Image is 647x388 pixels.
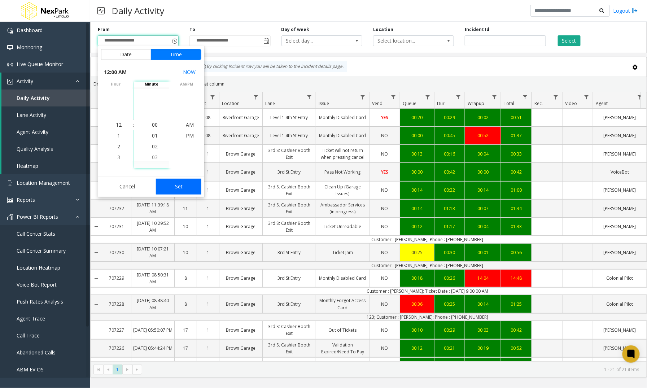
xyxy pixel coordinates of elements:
button: Select [558,35,581,46]
a: 00:14 [465,185,501,195]
a: Monthly Disabled Card [316,130,369,141]
a: 00:19 [465,343,501,353]
a: 00:52 [465,130,501,141]
a: NO [370,325,400,335]
a: Lane Activity [1,106,90,123]
a: 00:12 [400,221,434,232]
a: 00:29 [434,325,465,335]
div: 14:04 [467,275,499,282]
a: 00:42 [434,167,465,177]
span: Select location... [373,36,438,46]
a: Monthly Disabled Card [316,112,369,123]
a: Validation Expired/Need To Pay [316,340,369,357]
span: Agent Activity [17,128,48,135]
div: Drag a column header and drop it here to group by that column [91,78,647,90]
a: NO [370,203,400,214]
a: NO [370,130,400,141]
a: Monthly Disabled Card [316,273,369,283]
a: 00:52 [501,343,532,353]
a: 707230 [102,247,131,258]
a: Level 1 4th St Entry [263,112,316,123]
a: NO [370,185,400,195]
a: NO [370,149,400,159]
a: 00:29 [434,112,465,123]
div: 00:42 [503,169,530,175]
a: Quality Analysis [1,140,90,157]
div: 00:45 [436,132,463,139]
span: 1 [117,132,120,139]
span: Monitoring [17,44,42,51]
button: Select now [180,66,198,79]
span: Heatmap [17,162,38,169]
a: 00:36 [400,299,434,309]
span: Lane [265,100,275,106]
a: 707227 [102,325,131,335]
span: ABM EV OS [17,366,44,373]
a: 00:51 [501,112,532,123]
a: Queue Filter Menu [423,92,433,102]
span: Video [565,100,577,106]
a: Location Filter Menu [251,92,261,102]
button: Time tab [151,49,201,60]
a: Video Filter Menu [582,92,591,102]
div: 00:29 [436,114,463,121]
a: 08 [197,130,219,141]
img: 'icon' [7,197,13,203]
a: Brown Garage [219,167,262,177]
span: NO [381,223,388,230]
a: Wrapup Filter Menu [490,92,499,102]
a: Riverfront Garage [219,112,262,123]
div: 00:52 [503,345,530,352]
img: 'icon' [7,180,13,186]
a: 00:03 [465,325,501,335]
a: Out of Tickets [316,325,369,335]
div: 00:18 [402,275,432,282]
a: 17 [175,325,197,335]
span: 12:00 AM [104,67,127,77]
span: 00 [152,121,158,128]
a: 00:13 [400,149,434,159]
span: Agent [596,100,608,106]
a: 00:01 [465,247,501,258]
a: 00:10 [400,325,434,335]
a: Logout [613,7,638,14]
a: Brown Garage [219,185,262,195]
div: 00:10 [402,327,432,333]
a: 3rd St Cashier Booth Exit [263,145,316,162]
span: Location [222,100,240,106]
a: 3rd St Cashier Booth Exit [263,200,316,217]
a: 00:42 [501,325,532,335]
span: NO [381,187,388,193]
a: 11 [175,203,197,214]
a: Monthly Forgot Access Card [316,295,369,313]
a: 707231 [102,221,131,232]
div: 00:30 [436,249,463,256]
label: Location [373,26,393,33]
span: Rec. [534,100,543,106]
label: Incident Id [465,26,489,33]
a: 3rd St Cashier Booth Exit [263,340,316,357]
a: 1 [197,343,219,353]
a: 01:17 [434,221,465,232]
span: Daily Activity [17,95,50,101]
a: 01:34 [501,203,532,214]
div: 00:12 [402,223,432,230]
a: 17 [175,343,197,353]
a: YES [370,112,400,123]
a: 01:25 [501,299,532,309]
div: 01:25 [503,301,530,308]
div: 00:26 [436,275,463,282]
a: 707232 [102,203,131,214]
span: AM [186,121,194,128]
span: NO [381,327,388,333]
a: 00:00 [400,130,434,141]
div: 00:29 [436,327,463,333]
a: [DATE] 08:50:31 AM [131,270,174,287]
span: NO [381,345,388,351]
a: 00:56 [501,247,532,258]
div: 00:01 [467,249,499,256]
span: hour [98,82,133,87]
a: Agent Activity [1,123,90,140]
div: 00:00 [402,169,432,175]
div: 00:07 [467,205,499,212]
